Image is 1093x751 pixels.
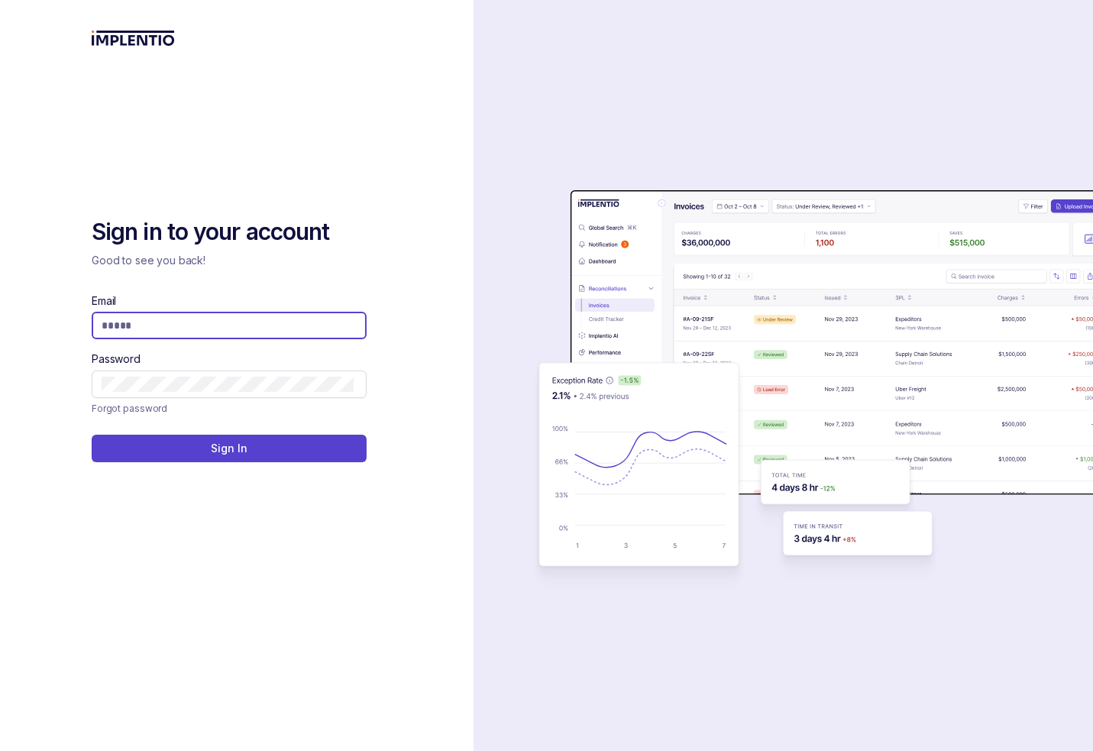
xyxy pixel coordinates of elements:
label: Password [92,351,141,367]
label: Email [92,293,116,309]
button: Sign In [92,435,367,462]
a: Link Forgot password [92,401,167,416]
p: Forgot password [92,401,167,416]
h2: Sign in to your account [92,217,367,248]
img: logo [92,31,175,46]
p: Sign In [211,441,247,456]
p: Good to see you back! [92,253,367,268]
